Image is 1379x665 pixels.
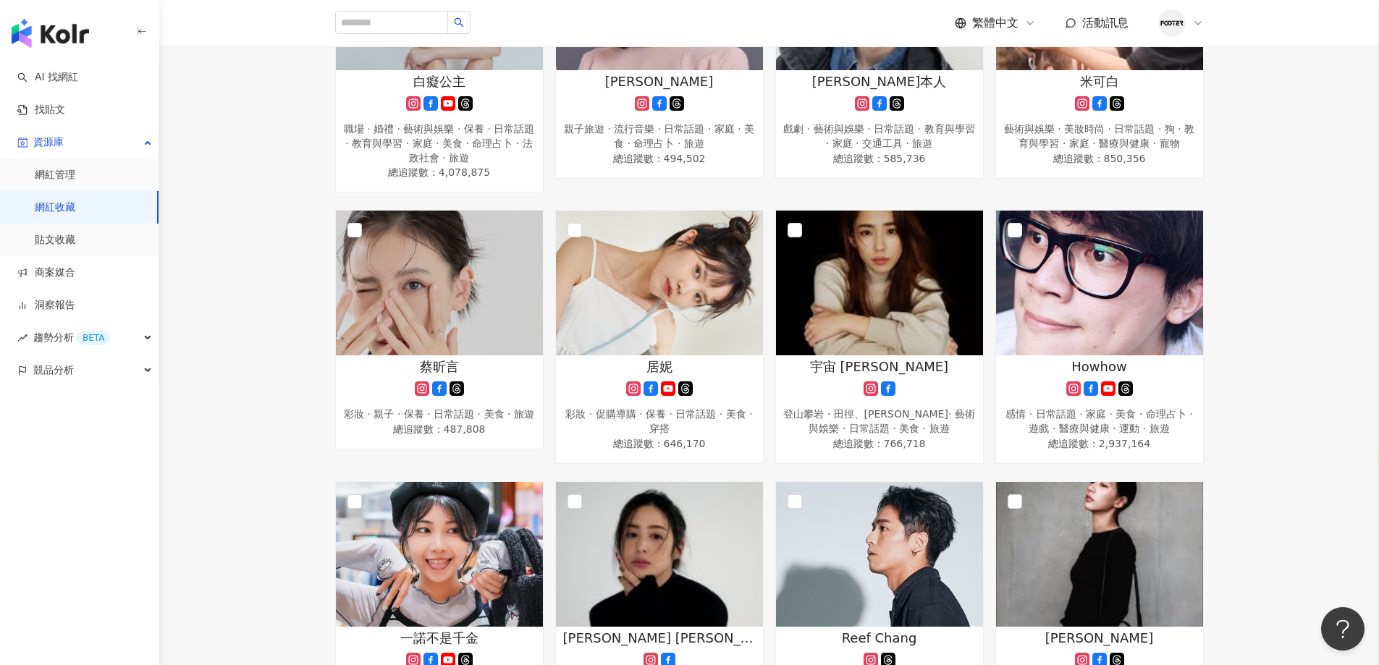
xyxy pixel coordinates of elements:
[17,333,28,343] span: rise
[35,200,75,215] a: 網紅收藏
[563,629,756,647] span: [PERSON_NAME] [PERSON_NAME]
[17,266,75,280] a: 商案媒合
[842,629,917,647] span: Reef Chang
[996,482,1203,627] img: KOL Avatar
[563,436,756,451] span: 總追蹤數 ： 646,170
[783,407,976,436] div: 登山攀岩 · 田徑、[PERSON_NAME]· 藝術與娛樂 · 日常話題 · 美食 · 旅遊
[454,17,464,27] span: search
[1045,629,1154,647] span: [PERSON_NAME]
[343,407,536,422] div: 彩妝 · 親子 · 保養 · 日常話題 · 美食 · 旅遊
[1082,16,1129,30] span: 活動訊息
[343,422,536,436] span: 總追蹤數 ： 487,808
[972,15,1019,31] span: 繁體中文
[12,19,89,48] img: logo
[646,357,672,376] span: 居妮
[556,482,763,627] img: KOL Avatar
[413,72,465,90] span: 白癡公主
[1003,151,1196,166] span: 總追蹤數 ： 850,356
[33,321,110,354] span: 趨勢分析
[1003,122,1196,151] div: 藝術與娛樂 · 美妝時尚 · 日常話題 · 狗 · 教育與學習 · 家庭 · 醫療與健康 · 寵物
[400,629,478,647] span: 一諾不是千金
[563,122,756,151] div: 親子旅遊 · 流行音樂 · 日常話題 · 家庭 · 美食 · 命理占卜 · 旅遊
[563,407,756,436] div: 彩妝 · 促購導購 · 保養 · 日常話題 · 美食 · 穿搭
[996,211,1203,355] img: KOL Avatar
[783,151,976,166] span: 總追蹤數 ： 585,736
[35,233,75,247] a: 貼文收藏
[1321,607,1365,651] iframe: Help Scout Beacon - Open
[605,72,714,90] span: [PERSON_NAME]
[336,211,543,355] img: KOL Avatar
[17,70,78,85] a: searchAI 找網紅
[812,72,947,90] span: [PERSON_NAME]本人
[1071,357,1126,376] span: Howhow
[1003,407,1196,436] div: 感情 · 日常話題 · 家庭 · 美食 · 命理占卜 · 遊戲 · 醫療與健康 · 運動 · 旅遊
[420,357,459,376] span: 蔡昕言
[1158,9,1186,37] img: %E7%A4%BE%E7%BE%A4%E7%94%A8LOGO.png
[563,151,756,166] span: 總追蹤數 ： 494,502
[17,103,65,117] a: 找貼文
[343,165,536,179] span: 總追蹤數 ： 4,078,875
[336,482,543,627] img: KOL Avatar
[33,126,64,158] span: 資源庫
[1003,436,1196,451] span: 總追蹤數 ： 2,937,164
[343,122,536,165] div: 職場 · 婚禮 · 藝術與娛樂 · 保養 · 日常話題 · 教育與學習 · 家庭 · 美食 · 命理占卜 · 法政社會 · 旅遊
[1080,72,1119,90] span: 米可白
[783,122,976,151] div: 戲劇 · 藝術與娛樂 · 日常話題 · 教育與學習 · 家庭 · 交通工具 · 旅遊
[776,211,983,355] img: KOL Avatar
[33,354,74,386] span: 競品分析
[17,298,75,313] a: 洞察報告
[35,168,75,182] a: 網紅管理
[810,357,948,376] span: 宇宙 [PERSON_NAME]
[77,331,110,345] div: BETA
[556,211,763,355] img: KOL Avatar
[783,436,976,451] span: 總追蹤數 ： 766,718
[776,482,983,627] img: KOL Avatar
